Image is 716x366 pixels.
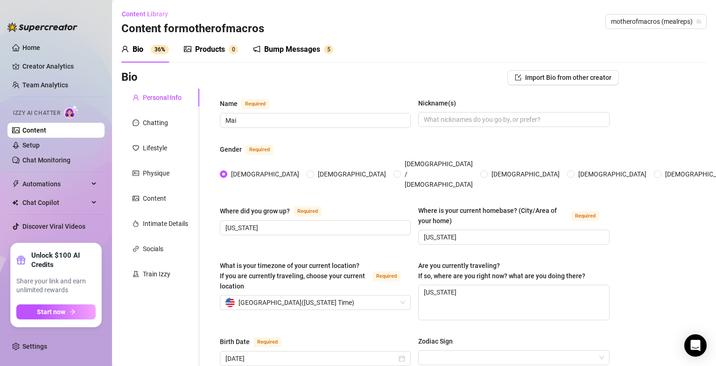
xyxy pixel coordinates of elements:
[611,14,701,28] span: motherofmacros (mealreps)
[22,59,97,74] a: Creator Analytics
[488,169,563,179] span: [DEMOGRAPHIC_DATA]
[246,145,274,155] span: Required
[220,337,250,347] div: Birth Date
[225,353,397,364] input: Birth Date
[22,176,89,191] span: Automations
[143,168,169,178] div: Physique
[133,271,139,277] span: experiment
[22,44,40,51] a: Home
[575,169,650,179] span: [DEMOGRAPHIC_DATA]
[133,246,139,252] span: link
[7,22,77,32] img: logo-BBDzfeDw.svg
[12,199,18,206] img: Chat Copilot
[31,251,96,269] strong: Unlock $100 AI Credits
[418,262,585,280] span: Are you currently traveling? If so, where are you right now? what are you doing there?
[418,98,463,108] label: Nickname(s)
[515,74,521,81] span: import
[22,156,70,164] a: Chat Monitoring
[401,159,477,190] span: [DEMOGRAPHIC_DATA] / [DEMOGRAPHIC_DATA]
[133,170,139,176] span: idcard
[143,143,167,153] div: Lifestyle
[418,336,453,346] div: Zodiac Sign
[13,109,60,118] span: Izzy AI Chatter
[220,205,332,217] label: Where did you grow up?
[22,81,68,89] a: Team Analytics
[571,211,599,221] span: Required
[294,206,322,217] span: Required
[220,206,290,216] div: Where did you grow up?
[264,44,320,55] div: Bump Messages
[424,114,602,125] input: Nickname(s)
[253,337,281,347] span: Required
[16,304,96,319] button: Start nowarrow-right
[133,220,139,227] span: fire
[121,70,138,85] h3: Bio
[133,44,143,55] div: Bio
[220,99,238,109] div: Name
[418,98,456,108] div: Nickname(s)
[69,309,76,315] span: arrow-right
[327,46,330,53] span: 5
[12,180,20,188] span: thunderbolt
[151,45,169,54] sup: 36%
[22,343,47,350] a: Settings
[227,169,303,179] span: [DEMOGRAPHIC_DATA]
[22,141,40,149] a: Setup
[143,218,188,229] div: Intimate Details
[121,7,175,21] button: Content Library
[133,145,139,151] span: heart
[220,144,242,155] div: Gender
[418,205,567,226] div: Where is your current homebase? (City/Area of your home)
[195,44,225,55] div: Products
[121,21,264,36] h3: Content for motherofmacros
[184,45,191,53] span: picture
[424,232,602,242] input: Where is your current homebase? (City/Area of your home)
[225,115,403,126] input: Name
[22,223,85,230] a: Discover Viral Videos
[229,45,238,54] sup: 0
[133,195,139,202] span: picture
[143,92,182,103] div: Personal Info
[22,127,46,134] a: Content
[122,10,168,18] span: Content Library
[220,98,280,109] label: Name
[143,269,170,279] div: Train Izzy
[143,244,163,254] div: Socials
[225,298,235,307] img: us
[16,277,96,295] span: Share your link and earn unlimited rewards
[314,169,390,179] span: [DEMOGRAPHIC_DATA]
[241,99,269,109] span: Required
[64,105,78,119] img: AI Chatter
[22,195,89,210] span: Chat Copilot
[684,334,707,357] div: Open Intercom Messenger
[16,255,26,265] span: gift
[225,223,403,233] input: Where did you grow up?
[37,308,65,316] span: Start now
[220,336,292,347] label: Birth Date
[143,193,166,204] div: Content
[525,74,611,81] span: Import Bio from other creator
[696,19,702,24] span: team
[133,94,139,101] span: user
[143,118,168,128] div: Chatting
[220,262,365,290] span: What is your timezone of your current location? If you are currently traveling, choose your curre...
[324,45,333,54] sup: 5
[220,144,284,155] label: Gender
[253,45,260,53] span: notification
[239,296,354,310] span: [GEOGRAPHIC_DATA] ( [US_STATE] Time )
[419,285,609,320] textarea: [US_STATE]
[418,336,459,346] label: Zodiac Sign
[372,271,400,282] span: Required
[121,45,129,53] span: user
[418,205,609,226] label: Where is your current homebase? (City/Area of your home)
[133,120,139,126] span: message
[507,70,619,85] button: Import Bio from other creator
